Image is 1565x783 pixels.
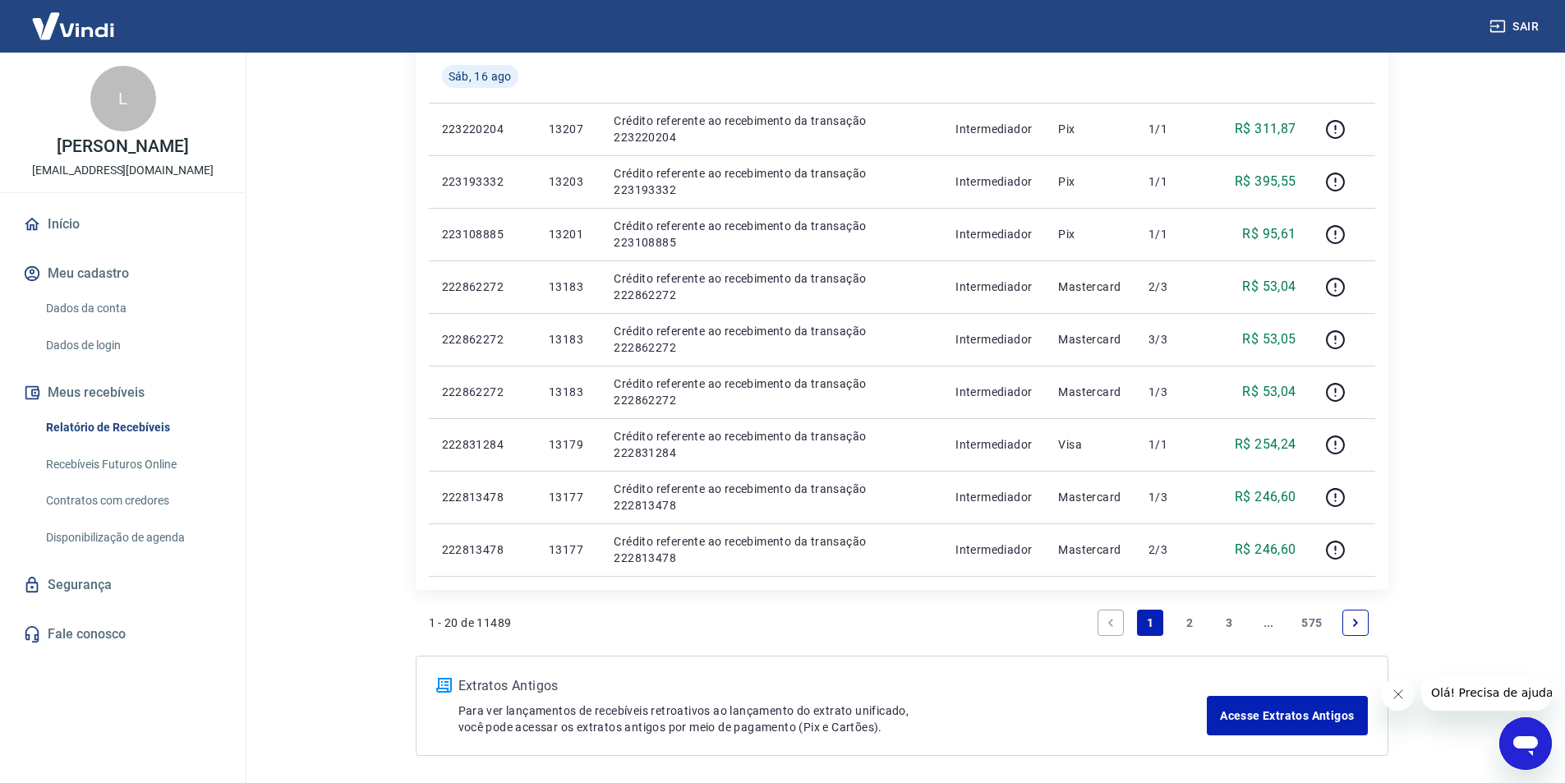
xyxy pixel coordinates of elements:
[429,615,512,631] p: 1 - 20 de 11489
[1148,489,1197,505] p: 1/3
[1058,331,1122,348] p: Mastercard
[39,448,226,481] a: Recebíveis Futuros Online
[955,121,1032,137] p: Intermediador
[1242,277,1296,297] p: R$ 53,04
[549,489,587,505] p: 13177
[549,279,587,295] p: 13183
[955,489,1032,505] p: Intermediador
[1295,610,1328,636] a: Page 575
[549,541,587,558] p: 13177
[39,411,226,444] a: Relatório de Recebíveis
[614,218,929,251] p: Crédito referente ao recebimento da transação 223108885
[955,384,1032,400] p: Intermediador
[955,173,1032,190] p: Intermediador
[1058,436,1122,453] p: Visa
[1176,610,1203,636] a: Page 2
[1148,226,1197,242] p: 1/1
[614,533,929,566] p: Crédito referente ao recebimento da transação 222813478
[442,226,522,242] p: 223108885
[1242,224,1296,244] p: R$ 95,61
[549,331,587,348] p: 13183
[1091,603,1374,643] ul: Pagination
[614,375,929,408] p: Crédito referente ao recebimento da transação 222862272
[955,541,1032,558] p: Intermediador
[1148,541,1197,558] p: 2/3
[1148,384,1197,400] p: 1/3
[449,68,512,85] span: Sáb, 16 ago
[442,436,522,453] p: 222831284
[955,436,1032,453] p: Intermediador
[20,206,226,242] a: Início
[20,567,226,603] a: Segurança
[1342,610,1369,636] a: Next page
[1058,279,1122,295] p: Mastercard
[614,428,929,461] p: Crédito referente ao recebimento da transação 222831284
[1058,121,1122,137] p: Pix
[1382,678,1415,711] iframe: Fechar mensagem
[1421,675,1552,711] iframe: Mensagem da empresa
[90,66,156,131] div: L
[458,702,1208,735] p: Para ver lançamentos de recebíveis retroativos ao lançamento do extrato unificado, você pode aces...
[1098,610,1124,636] a: Previous page
[614,270,929,303] p: Crédito referente ao recebimento da transação 222862272
[1235,172,1296,191] p: R$ 395,55
[614,113,929,145] p: Crédito referente ao recebimento da transação 223220204
[1235,435,1296,454] p: R$ 254,24
[1255,610,1282,636] a: Jump forward
[955,279,1032,295] p: Intermediador
[20,1,127,51] img: Vindi
[1486,12,1545,42] button: Sair
[549,121,587,137] p: 13207
[458,676,1208,696] p: Extratos Antigos
[442,489,522,505] p: 222813478
[1058,173,1122,190] p: Pix
[549,226,587,242] p: 13201
[32,162,214,179] p: [EMAIL_ADDRESS][DOMAIN_NAME]
[1148,436,1197,453] p: 1/1
[1499,717,1552,770] iframe: Botão para abrir a janela de mensagens
[549,384,587,400] p: 13183
[1148,331,1197,348] p: 3/3
[1058,226,1122,242] p: Pix
[39,292,226,325] a: Dados da conta
[20,256,226,292] button: Meu cadastro
[1235,119,1296,139] p: R$ 311,87
[614,481,929,514] p: Crédito referente ao recebimento da transação 222813478
[442,121,522,137] p: 223220204
[1242,329,1296,349] p: R$ 53,05
[1207,696,1367,735] a: Acesse Extratos Antigos
[614,323,929,356] p: Crédito referente ao recebimento da transação 222862272
[442,173,522,190] p: 223193332
[1216,610,1242,636] a: Page 3
[442,384,522,400] p: 222862272
[436,678,452,693] img: ícone
[1058,489,1122,505] p: Mastercard
[1148,173,1197,190] p: 1/1
[1137,610,1163,636] a: Page 1 is your current page
[549,173,587,190] p: 13203
[1058,541,1122,558] p: Mastercard
[1235,540,1296,560] p: R$ 246,60
[442,331,522,348] p: 222862272
[1148,279,1197,295] p: 2/3
[1058,384,1122,400] p: Mastercard
[1242,382,1296,402] p: R$ 53,04
[57,138,188,155] p: [PERSON_NAME]
[1235,487,1296,507] p: R$ 246,60
[20,375,226,411] button: Meus recebíveis
[614,165,929,198] p: Crédito referente ao recebimento da transação 223193332
[442,541,522,558] p: 222813478
[39,484,226,518] a: Contratos com credores
[549,436,587,453] p: 13179
[39,329,226,362] a: Dados de login
[1148,121,1197,137] p: 1/1
[39,521,226,555] a: Disponibilização de agenda
[442,279,522,295] p: 222862272
[955,226,1032,242] p: Intermediador
[20,616,226,652] a: Fale conosco
[955,331,1032,348] p: Intermediador
[10,12,138,25] span: Olá! Precisa de ajuda?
